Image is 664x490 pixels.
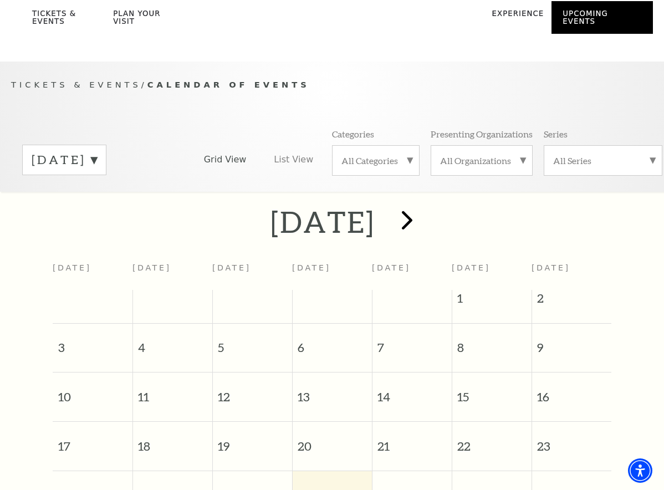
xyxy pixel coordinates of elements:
span: 17 [53,422,132,460]
label: All Categories [341,155,410,166]
label: All Series [553,155,653,166]
a: Open this option [187,19,471,62]
span: 7 [372,324,452,362]
span: 20 [293,422,372,460]
span: 4 [133,324,212,362]
p: Presenting Organizations [431,128,533,140]
span: Tickets & Events [11,80,141,89]
span: List View [274,154,313,166]
span: Grid View [204,154,247,166]
th: [DATE] [292,257,372,290]
span: 23 [532,422,612,460]
th: [DATE] [372,257,452,290]
p: Upcoming Events [563,10,632,31]
span: 11 [133,372,212,411]
span: 6 [293,324,372,362]
span: 12 [213,372,292,411]
span: 8 [452,324,532,362]
span: Calendar of Events [147,80,310,89]
span: 13 [293,372,372,411]
h2: [DATE] [270,204,375,239]
span: 22 [452,422,532,460]
p: Series [544,128,568,140]
p: Tickets & Events [32,10,106,31]
span: 5 [213,324,292,362]
p: Experience [492,10,544,23]
span: 15 [452,372,532,411]
th: [DATE] [212,257,292,290]
label: [DATE] [32,151,97,169]
span: 18 [133,422,212,460]
span: 9 [532,324,612,362]
th: [DATE] [53,257,132,290]
span: 19 [213,422,292,460]
span: 16 [532,372,612,411]
div: Accessibility Menu [628,458,652,483]
span: 14 [372,372,452,411]
span: 1 [452,290,532,312]
span: [DATE] [452,263,491,272]
p: Plan Your Visit [113,10,180,31]
p: / [11,78,653,92]
button: next [386,202,426,242]
span: 10 [53,372,132,411]
span: 3 [53,324,132,362]
span: 2 [532,290,612,312]
th: [DATE] [132,257,212,290]
span: 21 [372,422,452,460]
label: All Organizations [440,155,523,166]
span: [DATE] [532,263,570,272]
p: Categories [332,128,374,140]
